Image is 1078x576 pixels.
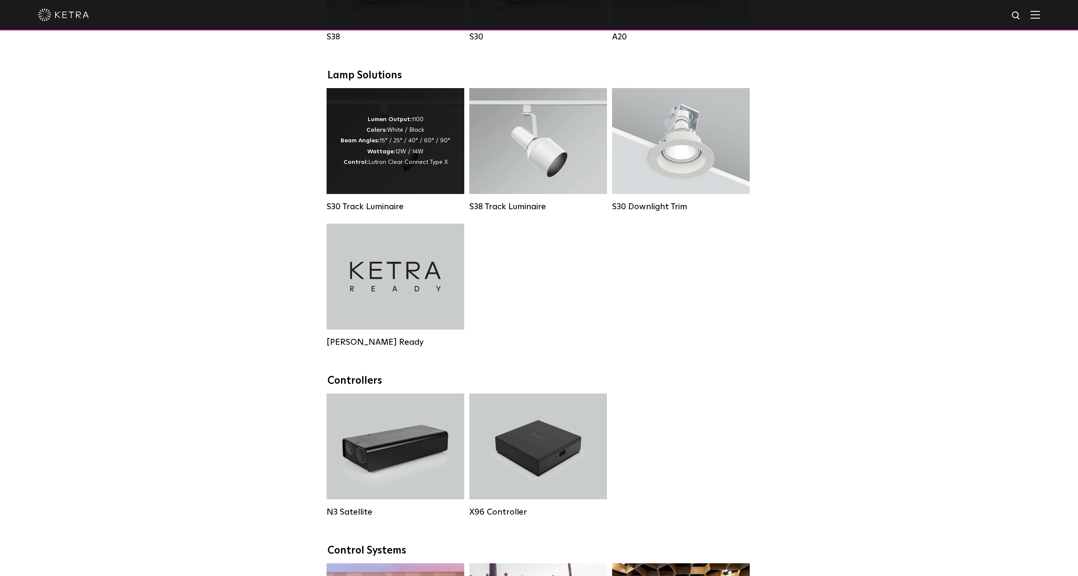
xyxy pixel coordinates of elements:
[327,202,464,212] div: S30 Track Luminaire
[612,202,750,212] div: S30 Downlight Trim
[327,507,464,517] div: N3 Satellite
[327,545,751,557] div: Control Systems
[469,202,607,212] div: S38 Track Luminaire
[1031,11,1040,19] img: Hamburger%20Nav.svg
[469,393,607,516] a: X96 Controller X96 Controller
[469,88,607,211] a: S38 Track Luminaire Lumen Output:1100Colors:White / BlackBeam Angles:10° / 25° / 40° / 60°Wattage...
[612,88,750,211] a: S30 Downlight Trim S30 Downlight Trim
[368,159,448,165] span: Lutron Clear Connect Type X
[327,224,464,346] a: [PERSON_NAME] Ready [PERSON_NAME] Ready
[367,149,395,155] strong: Wattage:
[612,32,750,42] div: A20
[327,32,464,42] div: S38
[38,8,89,21] img: ketra-logo-2019-white
[327,69,751,82] div: Lamp Solutions
[341,138,380,144] strong: Beam Angles:
[366,127,387,133] strong: Colors:
[341,114,450,168] div: 1100 White / Black 15° / 25° / 40° / 60° / 90° 12W / 14W
[469,32,607,42] div: S30
[327,375,751,387] div: Controllers
[1011,11,1022,21] img: search icon
[327,393,464,516] a: N3 Satellite N3 Satellite
[368,116,412,122] strong: Lumen Output:
[327,88,464,211] a: S30 Track Luminaire Lumen Output:1100Colors:White / BlackBeam Angles:15° / 25° / 40° / 60° / 90°W...
[344,159,368,165] strong: Control:
[469,507,607,517] div: X96 Controller
[327,337,464,347] div: [PERSON_NAME] Ready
